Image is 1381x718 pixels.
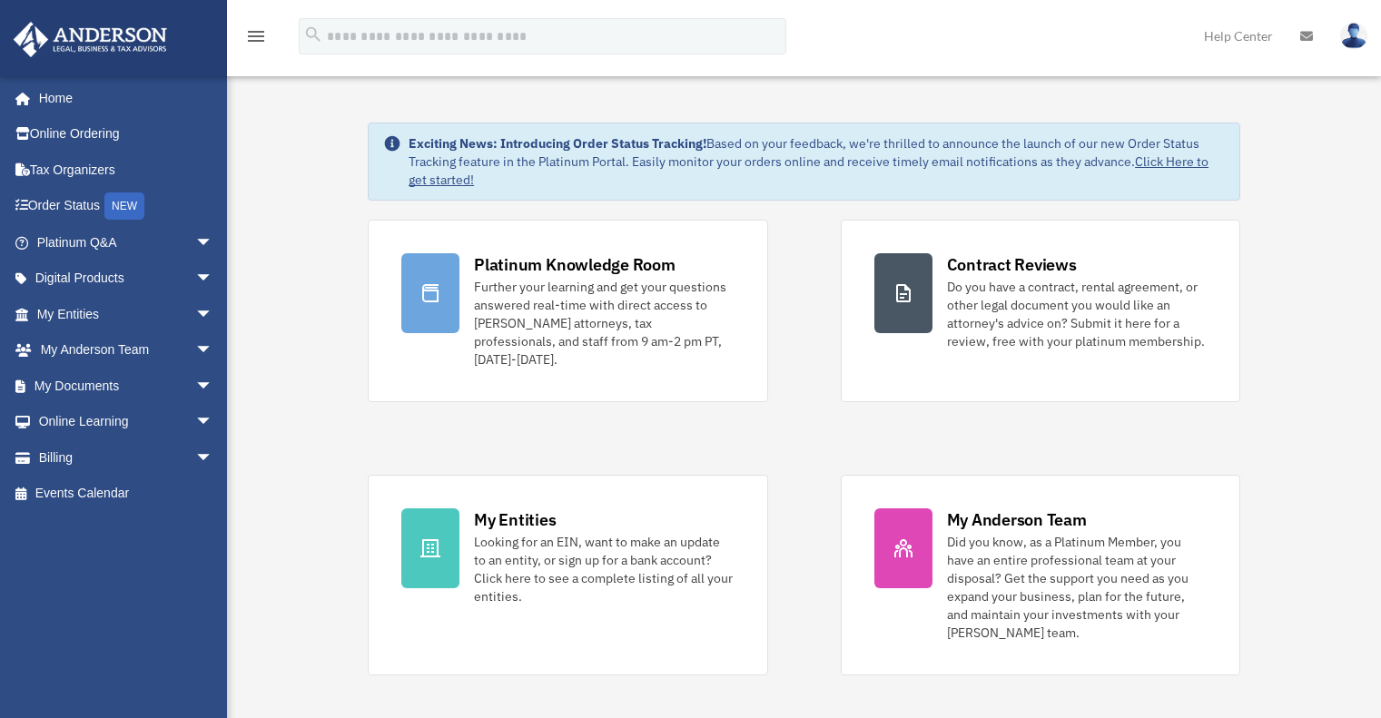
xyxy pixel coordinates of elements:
span: arrow_drop_down [195,261,232,298]
img: Anderson Advisors Platinum Portal [8,22,173,57]
a: Billingarrow_drop_down [13,439,241,476]
a: Home [13,80,232,116]
div: Further your learning and get your questions answered real-time with direct access to [PERSON_NAM... [474,278,734,369]
a: Digital Productsarrow_drop_down [13,261,241,297]
a: Order StatusNEW [13,188,241,225]
div: My Entities [474,508,556,531]
div: Platinum Knowledge Room [474,253,676,276]
a: Contract Reviews Do you have a contract, rental agreement, or other legal document you would like... [841,220,1240,402]
a: Platinum Knowledge Room Further your learning and get your questions answered real-time with dire... [368,220,767,402]
div: My Anderson Team [947,508,1087,531]
a: My Anderson Team Did you know, as a Platinum Member, you have an entire professional team at your... [841,475,1240,675]
a: Online Ordering [13,116,241,152]
a: Tax Organizers [13,152,241,188]
div: Contract Reviews [947,253,1077,276]
a: menu [245,32,267,47]
a: My Entitiesarrow_drop_down [13,296,241,332]
a: Click Here to get started! [409,153,1208,188]
span: arrow_drop_down [195,368,232,405]
img: User Pic [1340,23,1367,49]
a: My Anderson Teamarrow_drop_down [13,332,241,369]
span: arrow_drop_down [195,439,232,477]
span: arrow_drop_down [195,332,232,369]
a: My Entities Looking for an EIN, want to make an update to an entity, or sign up for a bank accoun... [368,475,767,675]
div: Looking for an EIN, want to make an update to an entity, or sign up for a bank account? Click her... [474,533,734,605]
span: arrow_drop_down [195,224,232,261]
a: My Documentsarrow_drop_down [13,368,241,404]
strong: Exciting News: Introducing Order Status Tracking! [409,135,706,152]
a: Events Calendar [13,476,241,512]
span: arrow_drop_down [195,404,232,441]
a: Online Learningarrow_drop_down [13,404,241,440]
div: Based on your feedback, we're thrilled to announce the launch of our new Order Status Tracking fe... [409,134,1225,189]
div: Do you have a contract, rental agreement, or other legal document you would like an attorney's ad... [947,278,1207,350]
i: search [303,25,323,44]
a: Platinum Q&Aarrow_drop_down [13,224,241,261]
div: NEW [104,192,144,220]
span: arrow_drop_down [195,296,232,333]
div: Did you know, as a Platinum Member, you have an entire professional team at your disposal? Get th... [947,533,1207,642]
i: menu [245,25,267,47]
